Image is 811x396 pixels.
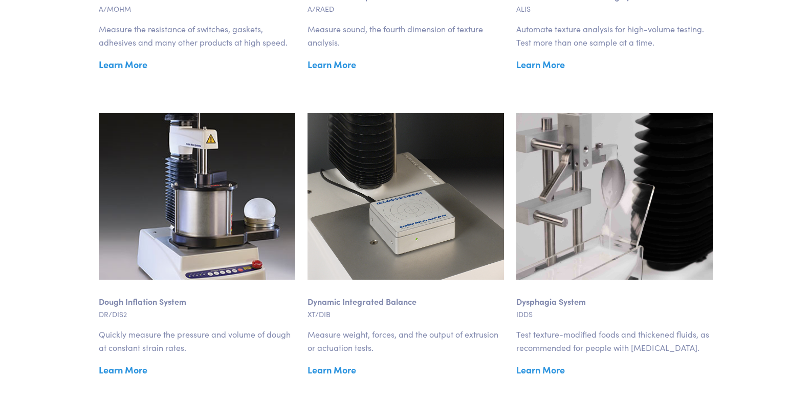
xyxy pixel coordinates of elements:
[99,308,295,320] p: DR/DIS2
[308,308,504,320] p: XT/DIB
[516,23,713,49] p: Automate texture analysis for high-volume testing. Test more than one sample at a time.
[516,280,713,308] p: Dysphagia System
[99,362,295,378] a: Learn More
[308,23,504,49] p: Measure sound, the fourth dimension of texture analysis.
[308,57,504,72] a: Learn More
[99,23,295,49] p: Measure the resistance of switches, gaskets, adhesives and many other products at high speed.
[308,328,504,354] p: Measure weight, forces, and the output of extrusion or actuation tests.
[99,328,295,354] p: Quickly measure the pressure and volume of dough at constant strain rates.
[308,280,504,308] p: Dynamic Integrated Balance
[308,362,504,378] a: Learn More
[516,3,713,14] p: ALIS
[99,57,295,72] a: Learn More
[99,113,295,280] img: hardware-plus-with-dough-inflation-system.jpg
[516,308,713,320] p: IDDS
[516,362,713,378] a: Learn More
[308,113,504,280] img: hardware-dynamic-integrated-balance.jpg
[516,113,713,280] img: iddsi-spoon-tilt-test.jpg
[99,3,295,14] p: A/MOHM
[516,57,713,72] a: Learn More
[308,3,504,14] p: A/RAED
[516,328,713,354] p: Test texture-modified foods and thickened fluids, as recommended for people with [MEDICAL_DATA].
[99,280,295,308] p: Dough Inflation System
